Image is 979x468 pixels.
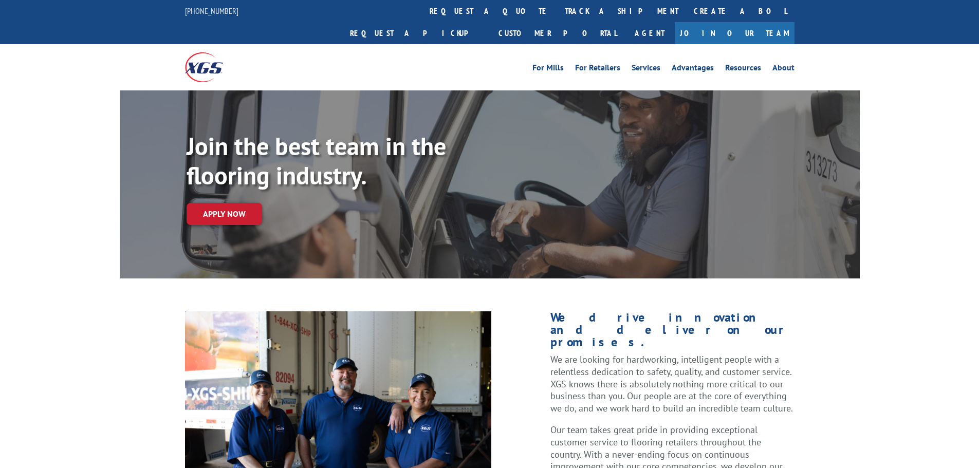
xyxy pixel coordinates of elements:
[187,203,262,225] a: Apply now
[491,22,624,44] a: Customer Portal
[672,64,714,75] a: Advantages
[550,353,794,424] p: We are looking for hardworking, intelligent people with a relentless dedication to safety, qualit...
[624,22,675,44] a: Agent
[550,311,794,353] h1: We drive innovation and deliver on our promises.
[187,130,446,192] strong: Join the best team in the flooring industry.
[342,22,491,44] a: Request a pickup
[772,64,795,75] a: About
[725,64,761,75] a: Resources
[575,64,620,75] a: For Retailers
[675,22,795,44] a: Join Our Team
[632,64,660,75] a: Services
[185,6,238,16] a: [PHONE_NUMBER]
[532,64,564,75] a: For Mills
